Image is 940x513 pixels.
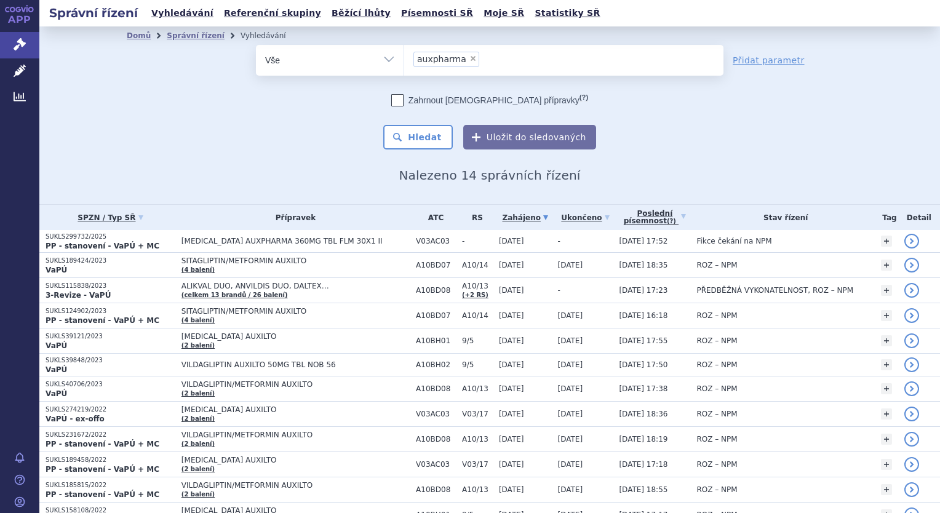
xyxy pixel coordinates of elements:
th: Tag [875,205,898,230]
strong: VaPÚ - ex-offo [46,415,105,423]
a: (4 balení) [181,317,215,324]
a: + [881,335,892,346]
a: + [881,383,892,394]
a: (celkem 13 brandů / 26 balení) [181,292,288,298]
span: V03/17 [462,460,493,469]
a: detail [904,432,919,447]
span: [DATE] [499,485,524,494]
span: [DATE] [558,460,583,469]
span: ROZ – NPM [696,410,737,418]
span: ROZ – NPM [696,336,737,345]
span: A10BD08 [416,286,456,295]
span: [DATE] 16:18 [619,311,667,320]
p: SUKLS189458/2022 [46,456,175,464]
span: [DATE] [499,410,524,418]
span: auxpharma [417,55,466,63]
span: A10BD08 [416,485,456,494]
span: ROZ – NPM [696,261,737,269]
span: A10/13 [462,282,493,290]
a: detail [904,283,919,298]
button: Hledat [383,125,453,149]
span: [DATE] [499,336,524,345]
a: Ukončeno [558,209,613,226]
a: detail [904,333,919,348]
span: ROZ – NPM [696,485,737,494]
span: [DATE] 17:23 [619,286,667,295]
span: V03AC03 [416,237,456,245]
span: Nalezeno 14 správních řízení [399,168,580,183]
a: detail [904,482,919,497]
a: SPZN / Typ SŘ [46,209,175,226]
span: VILDAGLIPTIN/METFORMIN AUXILTO [181,431,410,439]
span: ROZ – NPM [696,384,737,393]
label: Zahrnout [DEMOGRAPHIC_DATA] přípravky [391,94,588,106]
strong: PP - stanovení - VaPÚ + MC [46,465,159,474]
span: [DATE] [558,336,583,345]
a: Zahájeno [499,209,552,226]
span: [DATE] [558,485,583,494]
span: [DATE] [499,261,524,269]
h2: Správní řízení [39,4,148,22]
a: + [881,236,892,247]
th: Stav řízení [690,205,875,230]
abbr: (?) [667,218,676,225]
a: Písemnosti SŘ [397,5,477,22]
span: [DATE] 17:55 [619,336,667,345]
span: ROZ – NPM [696,360,737,369]
span: 9/5 [462,336,493,345]
span: A10BD08 [416,384,456,393]
p: SUKLS231672/2022 [46,431,175,439]
a: detail [904,381,919,396]
span: [DATE] 18:19 [619,435,667,443]
span: Fikce čekání na NPM [696,237,771,245]
p: SUKLS274219/2022 [46,405,175,414]
span: [DATE] [558,384,583,393]
span: [DATE] [499,286,524,295]
a: Moje SŘ [480,5,528,22]
a: + [881,434,892,445]
span: ROZ – NPM [696,311,737,320]
li: Vyhledávání [241,26,302,45]
span: A10/13 [462,485,493,494]
span: A10BD07 [416,261,456,269]
strong: PP - stanovení - VaPÚ + MC [46,490,159,499]
span: [DATE] [499,460,524,469]
a: detail [904,308,919,323]
a: Referenční skupiny [220,5,325,22]
p: SUKLS40706/2023 [46,380,175,389]
a: (4 balení) [181,266,215,273]
a: + [881,260,892,271]
a: (2 balení) [181,415,215,422]
span: A10BH01 [416,336,456,345]
button: Uložit do sledovaných [463,125,596,149]
span: A10BH02 [416,360,456,369]
th: ATC [410,205,456,230]
a: Domů [127,31,151,40]
span: [MEDICAL_DATA] AUXILTO [181,456,410,464]
a: + [881,408,892,420]
th: Přípravek [175,205,410,230]
a: Běžící lhůty [328,5,394,22]
p: SUKLS185815/2022 [46,481,175,490]
span: × [469,55,477,62]
a: + [881,310,892,321]
span: A10/13 [462,384,493,393]
span: ALIKVAL DUO, ANVILDIS DUO, DALTEX… [181,282,410,290]
span: SITAGLIPTIN/METFORMIN AUXILTO [181,256,410,265]
span: A10BD07 [416,311,456,320]
span: [DATE] 17:38 [619,384,667,393]
p: SUKLS39848/2023 [46,356,175,365]
a: Správní řízení [167,31,225,40]
span: [DATE] 18:36 [619,410,667,418]
strong: VaPÚ [46,266,67,274]
abbr: (?) [580,93,588,101]
a: (+2 RS) [462,292,488,298]
strong: PP - stanovení - VaPÚ + MC [46,440,159,448]
a: (2 balení) [181,342,215,349]
input: auxpharma [483,51,490,66]
span: [DATE] 18:55 [619,485,667,494]
p: SUKLS124902/2023 [46,307,175,316]
a: detail [904,258,919,272]
p: SUKLS189424/2023 [46,256,175,265]
span: [DATE] 17:50 [619,360,667,369]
